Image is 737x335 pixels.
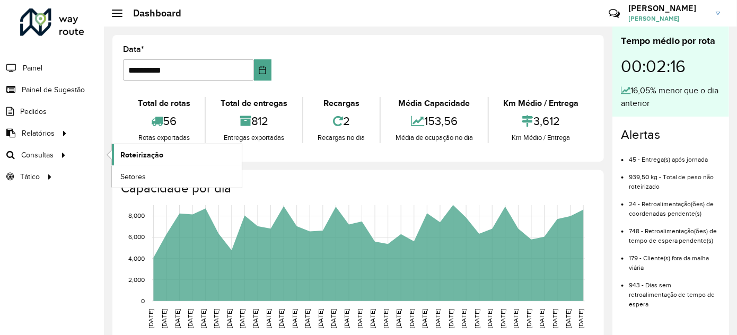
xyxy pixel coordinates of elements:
text: [DATE] [460,309,467,328]
text: [DATE] [330,309,337,328]
text: [DATE] [448,309,454,328]
li: 943 - Dias sem retroalimentação de tempo de espera [629,272,721,309]
div: Recargas no dia [306,133,377,143]
text: 2,000 [128,276,145,283]
span: Painel de Sugestão [22,84,85,95]
text: [DATE] [578,309,585,328]
text: [DATE] [226,309,233,328]
text: [DATE] [161,309,168,328]
span: Tático [20,171,40,182]
span: Setores [120,171,146,182]
text: [DATE] [382,309,389,328]
div: 16,05% menor que o dia anterior [621,84,721,110]
a: Roteirização [112,144,242,165]
span: Painel [23,63,42,74]
div: Rotas exportadas [126,133,202,143]
div: Média de ocupação no dia [383,133,485,143]
li: 45 - Entrega(s) após jornada [629,147,721,164]
div: Média Capacidade [383,97,485,110]
text: [DATE] [213,309,220,328]
text: [DATE] [369,309,376,328]
text: [DATE] [187,309,194,328]
text: [DATE] [147,309,154,328]
div: 2 [306,110,377,133]
text: 8,000 [128,213,145,219]
text: [DATE] [525,309,532,328]
h4: Alertas [621,127,721,143]
text: [DATE] [356,309,363,328]
li: 24 - Retroalimentação(ões) de coordenadas pendente(s) [629,191,721,218]
text: [DATE] [252,309,259,328]
h3: [PERSON_NAME] [628,3,708,13]
text: [DATE] [343,309,350,328]
div: Total de rotas [126,97,202,110]
text: [DATE] [304,309,311,328]
text: 6,000 [128,234,145,241]
span: Roteirização [120,149,163,161]
span: Consultas [21,149,54,161]
text: [DATE] [174,309,181,328]
div: Total de entregas [208,97,299,110]
text: 0 [141,297,145,304]
text: [DATE] [486,309,493,328]
text: [DATE] [395,309,402,328]
div: Entregas exportadas [208,133,299,143]
div: 812 [208,110,299,133]
text: [DATE] [422,309,428,328]
a: Setores [112,166,242,187]
a: Contato Rápido [603,2,626,25]
text: 4,000 [128,255,145,262]
h2: Dashboard [122,7,181,19]
text: [DATE] [473,309,480,328]
div: Recargas [306,97,377,110]
text: [DATE] [551,309,558,328]
span: Relatórios [22,128,55,139]
text: [DATE] [565,309,572,328]
span: Pedidos [20,106,47,117]
text: [DATE] [239,309,246,328]
text: [DATE] [434,309,441,328]
text: [DATE] [539,309,546,328]
text: [DATE] [278,309,285,328]
li: 939,50 kg - Total de peso não roteirizado [629,164,721,191]
div: Km Médio / Entrega [492,133,591,143]
text: [DATE] [291,309,298,328]
text: [DATE] [499,309,506,328]
div: 3,612 [492,110,591,133]
div: Tempo médio por rota [621,34,721,48]
li: 748 - Retroalimentação(ões) de tempo de espera pendente(s) [629,218,721,245]
text: [DATE] [200,309,207,328]
div: 00:02:16 [621,48,721,84]
div: Km Médio / Entrega [492,97,591,110]
button: Choose Date [254,59,271,81]
text: [DATE] [317,309,324,328]
li: 179 - Cliente(s) fora da malha viária [629,245,721,272]
text: [DATE] [513,309,520,328]
span: [PERSON_NAME] [628,14,708,23]
label: Data [123,43,144,56]
text: [DATE] [408,309,415,328]
text: [DATE] [265,309,272,328]
div: 56 [126,110,202,133]
div: 153,56 [383,110,485,133]
h4: Capacidade por dia [121,181,593,196]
